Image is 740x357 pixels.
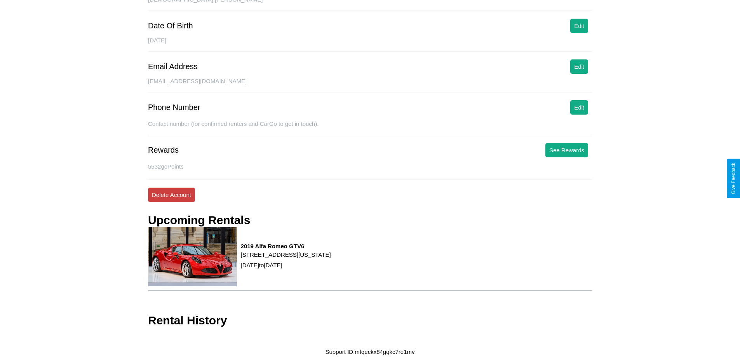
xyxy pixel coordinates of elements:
h3: Rental History [148,314,227,327]
p: [STREET_ADDRESS][US_STATE] [241,249,331,260]
button: Edit [570,100,588,115]
div: [EMAIL_ADDRESS][DOMAIN_NAME] [148,78,592,92]
p: Support ID: mfqeckx84gqkc7re1mv [325,347,414,357]
h3: Upcoming Rentals [148,214,250,227]
div: Rewards [148,146,179,155]
div: Phone Number [148,103,200,112]
div: Give Feedback [731,163,736,194]
p: [DATE] to [DATE] [241,260,331,270]
h3: 2019 Alfa Romeo GTV6 [241,243,331,249]
div: Date Of Birth [148,21,193,30]
button: See Rewards [545,143,588,157]
div: [DATE] [148,37,592,52]
button: Delete Account [148,188,195,202]
button: Edit [570,19,588,33]
img: rental [148,227,237,286]
p: 5532 goPoints [148,161,592,172]
div: Email Address [148,62,198,71]
button: Edit [570,59,588,74]
div: Contact number (for confirmed renters and CarGo to get in touch). [148,120,592,135]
